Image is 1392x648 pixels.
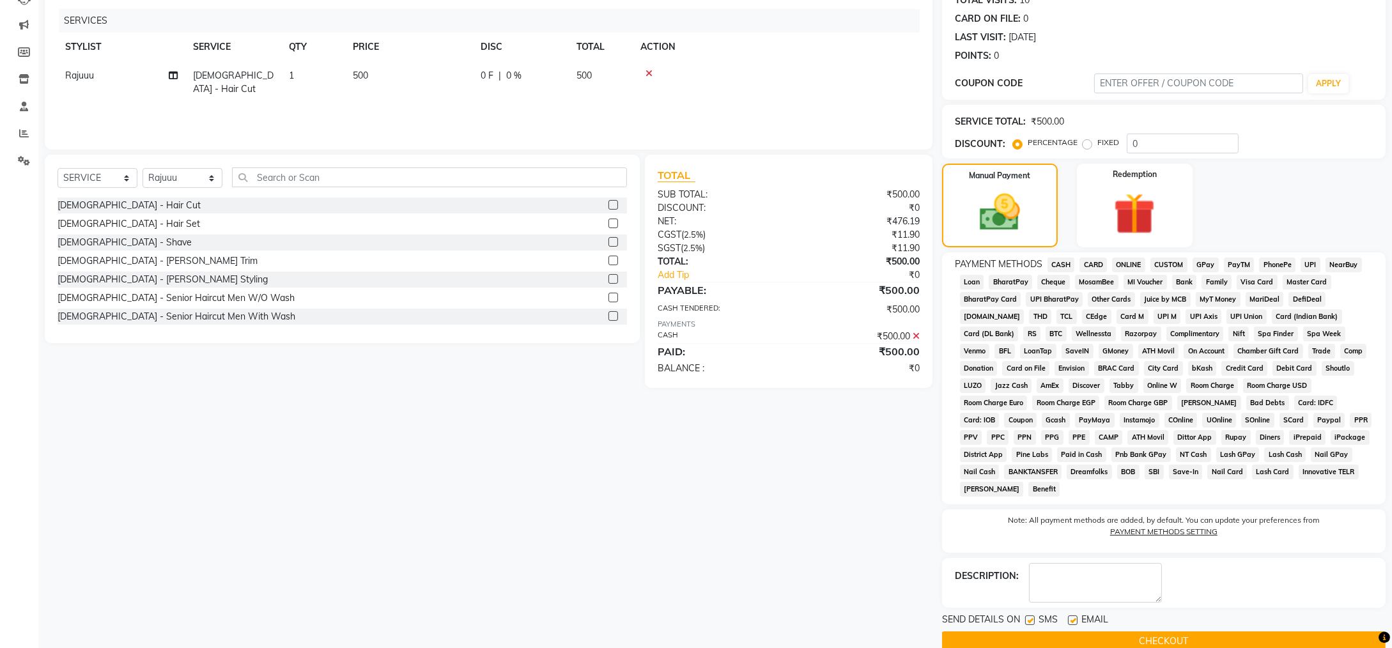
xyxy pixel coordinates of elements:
div: ₹11.90 [789,242,929,255]
span: SEND DETAILS ON [942,613,1020,629]
span: Nift [1228,327,1249,341]
span: Envision [1055,361,1089,376]
div: [DEMOGRAPHIC_DATA] - Hair Set [58,217,200,231]
span: DefiDeal [1288,292,1326,307]
div: DISCOUNT: [648,201,789,215]
th: PRICE [345,33,473,61]
span: MariDeal [1246,292,1284,307]
div: [DEMOGRAPHIC_DATA] - Hair Cut [58,199,201,212]
span: District App [960,447,1007,462]
div: CASH [648,330,789,343]
div: BALANCE : [648,362,789,375]
span: CGST [658,229,681,240]
span: UPI BharatPay [1026,292,1083,307]
span: BFL [994,344,1015,359]
div: ₹0 [789,362,929,375]
span: Card on File [1002,361,1049,376]
span: Save-In [1169,465,1203,479]
span: BANKTANSFER [1004,465,1062,479]
input: Search or Scan [232,167,627,187]
span: Card: IDFC [1294,396,1338,410]
span: EMAIL [1081,613,1108,629]
span: 1 [289,70,294,81]
th: DISC [473,33,569,61]
span: RS [1023,327,1040,341]
span: UPI Union [1226,309,1267,324]
span: BRAC Card [1094,361,1139,376]
span: CUSTOM [1150,258,1187,272]
span: Pine Labs [1012,447,1052,462]
span: Room Charge USD [1243,378,1311,393]
span: Spa Week [1303,327,1345,341]
span: PPG [1041,430,1063,445]
span: PPN [1014,430,1036,445]
span: Dreamfolks [1067,465,1112,479]
th: ACTION [633,33,920,61]
span: Razorpay [1121,327,1161,341]
span: Shoutlo [1322,361,1354,376]
label: PAYMENT METHODS SETTING [1110,526,1218,537]
div: LAST VISIT: [955,31,1006,44]
span: Card: IOB [960,413,1000,428]
span: MyT Money [1196,292,1241,307]
label: PERCENTAGE [1028,137,1078,148]
span: Nail Cash [960,465,1000,479]
span: Master Card [1283,275,1331,289]
span: PPC [987,430,1009,445]
div: [DEMOGRAPHIC_DATA] - [PERSON_NAME] Styling [58,273,268,286]
div: [DEMOGRAPHIC_DATA] - Senior Haircut Men W/O Wash [58,291,295,305]
span: PayTM [1224,258,1255,272]
span: | [499,69,501,82]
input: ENTER OFFER / COUPON CODE [1094,73,1303,93]
div: SERVICE TOTAL: [955,115,1026,128]
th: QTY [281,33,345,61]
span: Coupon [1004,413,1037,428]
span: MI Voucher [1124,275,1167,289]
span: GMoney [1099,344,1133,359]
div: ₹500.00 [789,303,929,316]
span: Room Charge [1186,378,1238,393]
span: ONLINE [1112,258,1145,272]
div: ₹500.00 [789,330,929,343]
span: Discover [1069,378,1104,393]
span: NearBuy [1326,258,1362,272]
div: SERVICES [59,9,929,33]
div: 0 [1023,12,1028,26]
span: LUZO [960,378,986,393]
button: APPLY [1308,74,1349,93]
span: Complimentary [1166,327,1224,341]
span: BharatPay [989,275,1032,289]
span: GPay [1193,258,1219,272]
span: [DEMOGRAPHIC_DATA] - Hair Cut [193,70,274,95]
div: ₹500.00 [1031,115,1064,128]
span: 500 [353,70,368,81]
span: Trade [1308,344,1335,359]
label: Manual Payment [969,170,1030,181]
span: Nail Card [1207,465,1247,479]
th: STYLIST [58,33,185,61]
div: [DEMOGRAPHIC_DATA] - [PERSON_NAME] Trim [58,254,258,268]
span: Debit Card [1272,361,1317,376]
div: DISCOUNT: [955,137,1005,151]
span: PAYMENT METHODS [955,258,1042,271]
span: Cheque [1037,275,1070,289]
span: Nail GPay [1311,447,1352,462]
span: 0 % [506,69,522,82]
a: Add Tip [648,268,812,282]
label: Note: All payment methods are added, by default. You can update your preferences from [955,514,1373,543]
span: BTC [1046,327,1067,341]
span: UPI [1301,258,1320,272]
div: CARD ON FILE: [955,12,1021,26]
span: [DOMAIN_NAME] [960,309,1025,324]
span: iPackage [1331,430,1370,445]
span: Family [1202,275,1232,289]
span: SOnline [1241,413,1274,428]
span: Paypal [1313,413,1345,428]
span: Dittor App [1173,430,1216,445]
span: UOnline [1202,413,1236,428]
span: [PERSON_NAME] [960,482,1024,497]
span: SBI [1145,465,1164,479]
span: BOB [1117,465,1140,479]
div: ₹476.19 [789,215,929,228]
span: AmEx [1037,378,1063,393]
